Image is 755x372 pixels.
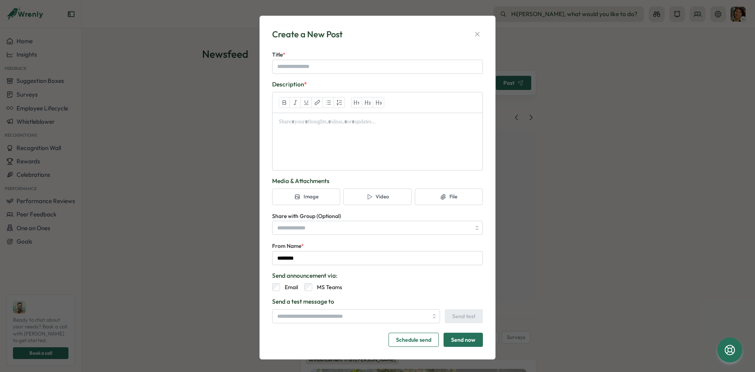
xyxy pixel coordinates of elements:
span: Schedule send [396,333,431,346]
button: Heading 3 [373,97,384,108]
button: Bullet list [323,97,334,108]
span: Send a test message to [272,297,483,306]
label: From Name [272,242,304,251]
label: Share with Group (Optional) [272,212,341,221]
button: Italic [290,97,301,108]
label: Email [280,283,298,291]
span: Send now [451,333,475,346]
label: Title [272,51,285,59]
button: Heading 1 [351,97,362,108]
span: Media & Attachments [272,177,483,185]
div: Create a New Post [272,28,343,40]
button: Bold [279,97,290,108]
span: Description [272,80,483,89]
button: File [415,189,483,205]
span: Send announcement via: [272,271,483,280]
button: Image [272,189,340,205]
button: Video [343,189,411,205]
button: Send now [444,333,483,347]
button: Heading 2 [362,97,373,108]
button: Link [312,97,323,108]
button: Underline [301,97,312,108]
label: MS Teams [312,283,342,291]
button: Schedule send [389,333,439,347]
button: Ordered list [334,97,345,108]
